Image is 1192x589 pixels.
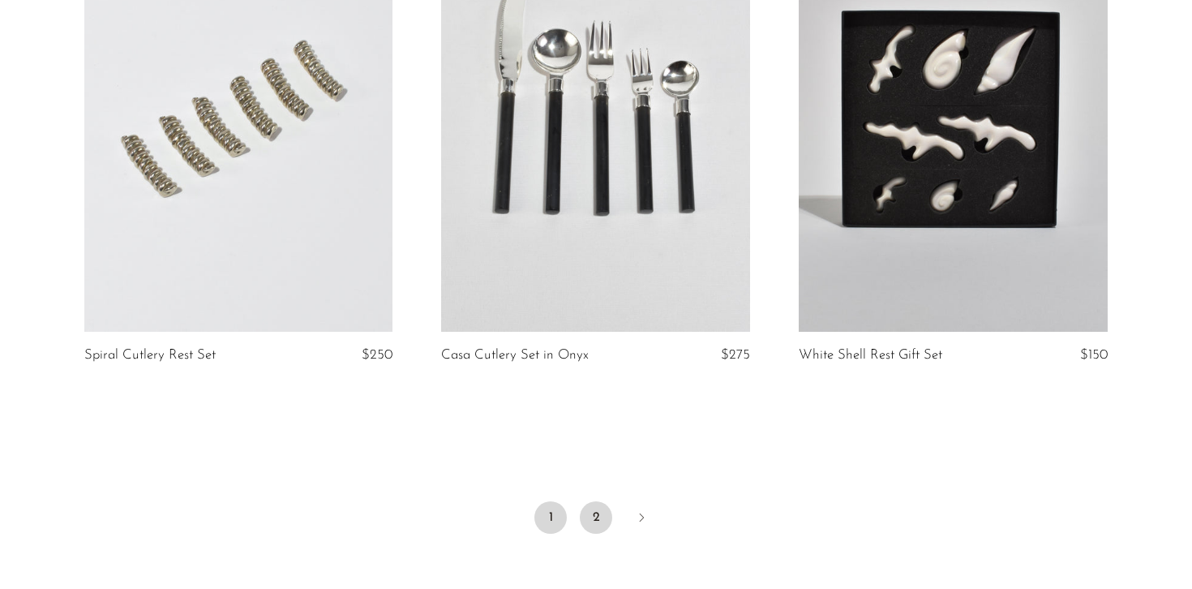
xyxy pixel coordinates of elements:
[1080,348,1108,362] span: $150
[362,348,392,362] span: $250
[84,348,216,363] a: Spiral Cutlery Rest Set
[799,348,942,363] a: White Shell Rest Gift Set
[721,348,750,362] span: $275
[534,501,567,534] span: 1
[625,501,658,537] a: Next
[580,501,612,534] a: 2
[441,348,589,363] a: Casa Cutlery Set in Onyx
